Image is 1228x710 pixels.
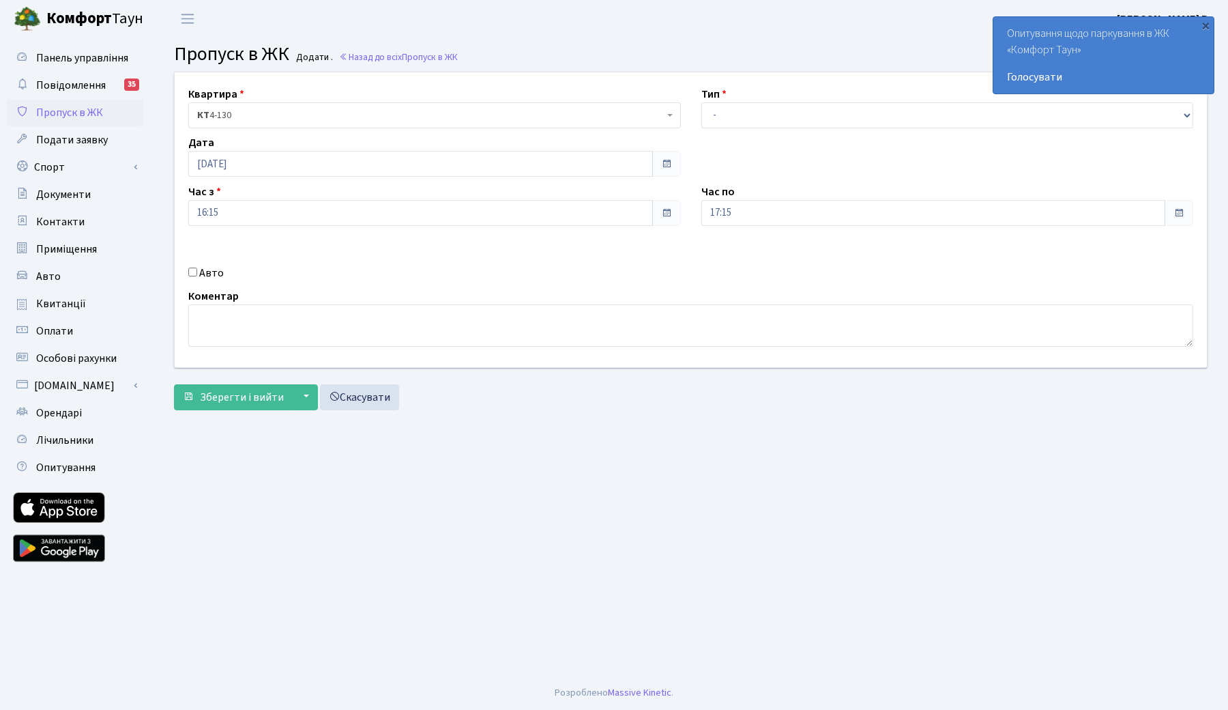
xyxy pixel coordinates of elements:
[36,105,103,120] span: Пропуск в ЖК
[1199,18,1212,32] div: ×
[46,8,143,31] span: Таун
[7,372,143,399] a: [DOMAIN_NAME]
[199,265,224,281] label: Авто
[14,5,41,33] img: logo.png
[36,214,85,229] span: Контакти
[7,154,143,181] a: Спорт
[36,269,61,284] span: Авто
[608,685,671,700] a: Massive Kinetic
[7,236,143,263] a: Приміщення
[7,208,143,236] a: Контакти
[7,72,143,99] a: Повідомлення35
[188,184,221,200] label: Час з
[124,79,139,91] div: 35
[174,384,293,410] button: Зберегти і вийти
[7,427,143,454] a: Лічильники
[36,324,73,339] span: Оплати
[46,8,112,29] b: Комфорт
[320,384,399,410] a: Скасувати
[171,8,205,30] button: Переключити навігацію
[7,263,143,290] a: Авто
[188,86,244,102] label: Квартира
[7,126,143,154] a: Подати заявку
[36,187,91,202] span: Документи
[36,433,93,448] span: Лічильники
[36,132,108,147] span: Подати заявку
[188,288,239,304] label: Коментар
[7,399,143,427] a: Орендарі
[293,52,333,63] small: Додати .
[7,345,143,372] a: Особові рахунки
[36,242,97,257] span: Приміщення
[7,44,143,72] a: Панель управління
[993,17,1214,94] div: Опитування щодо паркування в ЖК «Комфорт Таун»
[200,390,284,405] span: Зберегти і вийти
[7,290,143,317] a: Квитанції
[7,99,143,126] a: Пропуск в ЖК
[339,51,458,63] a: Назад до всіхПропуск в ЖК
[701,86,727,102] label: Тип
[36,78,106,93] span: Повідомлення
[36,351,117,366] span: Особові рахунки
[555,685,673,700] div: Розроблено .
[402,51,458,63] span: Пропуск в ЖК
[7,317,143,345] a: Оплати
[174,40,289,68] span: Пропуск в ЖК
[36,406,82,421] span: Орендарі
[7,181,143,208] a: Документи
[701,184,735,200] label: Час по
[1007,69,1200,85] a: Голосувати
[1117,11,1212,27] a: [PERSON_NAME] В.
[36,296,86,311] span: Квитанції
[188,134,214,151] label: Дата
[7,454,143,481] a: Опитування
[197,109,664,122] span: <b>КТ</b>&nbsp;&nbsp;&nbsp;&nbsp;4-130
[188,102,681,128] span: <b>КТ</b>&nbsp;&nbsp;&nbsp;&nbsp;4-130
[36,51,128,66] span: Панель управління
[1117,12,1212,27] b: [PERSON_NAME] В.
[197,109,209,122] b: КТ
[36,460,96,475] span: Опитування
